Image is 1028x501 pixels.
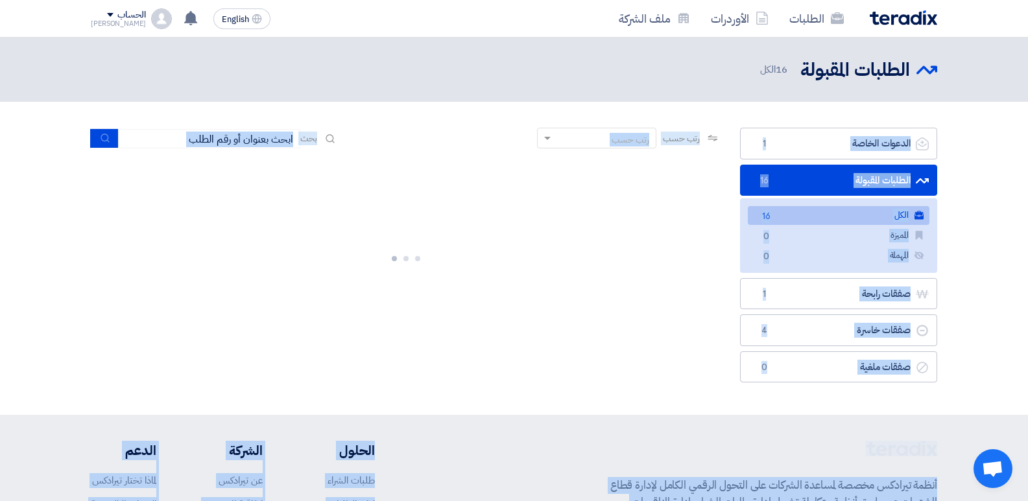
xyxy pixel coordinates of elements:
span: English [222,15,249,24]
span: الكل [760,62,790,77]
a: ملف الشركة [608,3,700,34]
span: 1 [756,288,772,301]
a: صفقات رابحة1 [740,278,937,310]
li: الشركة [195,441,263,460]
span: 0 [756,361,772,374]
span: 4 [756,324,772,337]
span: بحث [300,132,317,145]
li: الدعم [91,441,156,460]
a: لماذا تختار تيرادكس [92,473,156,487]
input: ابحث بعنوان أو رقم الطلب [119,129,300,148]
img: Teradix logo [870,10,937,25]
button: English [213,8,270,29]
div: رتب حسب [612,133,649,146]
a: الكل [748,206,929,225]
a: الأوردرات [700,3,779,34]
a: المميزة [748,226,929,245]
span: 16 [776,62,787,76]
a: طلبات الشراء [328,473,375,487]
span: 16 [756,174,772,187]
div: الحساب [117,10,145,21]
h2: الطلبات المقبولة [800,58,910,83]
span: 0 [758,250,774,264]
a: الدعوات الخاصة1 [740,128,937,159]
span: 16 [758,210,774,224]
a: صفقات ملغية0 [740,351,937,383]
span: رتب حسب [663,132,700,145]
a: الطلبات المقبولة16 [740,165,937,196]
a: عن تيرادكس [219,473,263,487]
a: صفقات خاسرة4 [740,314,937,346]
img: profile_test.png [151,8,172,29]
div: [PERSON_NAME] [91,20,146,27]
li: الحلول [302,441,375,460]
span: 1 [756,137,772,150]
a: الطلبات [779,3,854,34]
div: Open chat [974,449,1012,488]
span: 0 [758,230,774,244]
a: المهملة [748,246,929,265]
